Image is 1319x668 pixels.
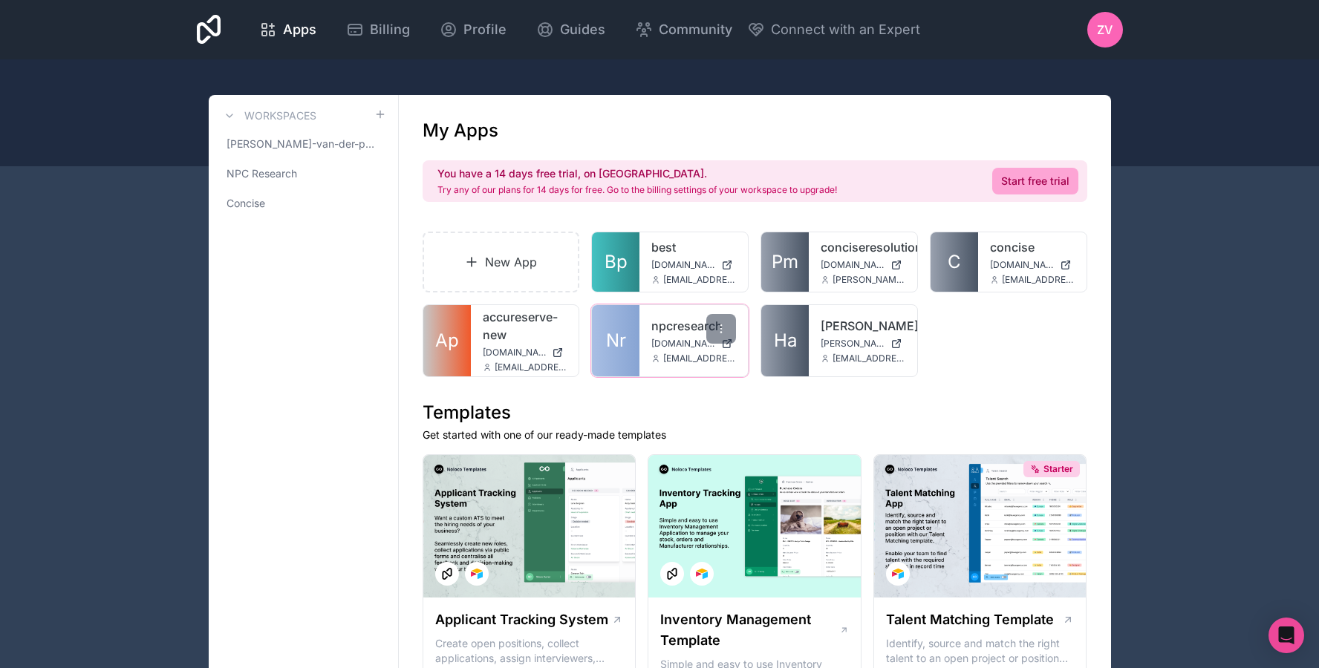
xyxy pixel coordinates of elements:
a: [DOMAIN_NAME] [821,259,905,271]
h1: Inventory Management Template [660,609,838,651]
span: [PERSON_NAME][EMAIL_ADDRESS][DOMAIN_NAME] [833,274,905,286]
a: npcresearch [651,317,736,335]
span: NPC Research [227,166,297,181]
p: Create open positions, collect applications, assign interviewers, centralise candidate feedback a... [435,636,624,666]
a: [PERSON_NAME] [821,317,905,335]
a: [DOMAIN_NAME] [651,259,736,271]
a: [DOMAIN_NAME] [990,259,1075,271]
a: Ap [423,305,471,376]
a: New App [423,232,580,292]
h1: Applicant Tracking System [435,609,608,630]
span: Bp [605,250,628,274]
span: [PERSON_NAME][DOMAIN_NAME] [821,338,885,350]
h1: Talent Matching Template [886,609,1054,630]
a: Pm [761,232,809,292]
span: [DOMAIN_NAME] [990,259,1054,271]
span: Concise [227,196,265,211]
a: Ha [761,305,809,376]
a: Billing [334,13,422,46]
span: [DOMAIN_NAME] [651,338,715,350]
img: Airtable Logo [892,568,904,580]
a: [DOMAIN_NAME] [651,338,736,350]
span: Pm [772,250,798,274]
img: Airtable Logo [696,568,708,580]
span: [EMAIL_ADDRESS][DOMAIN_NAME] [663,353,736,364]
div: Open Intercom Messenger [1268,618,1304,653]
span: [DOMAIN_NAME] [821,259,885,271]
a: Start free trial [992,168,1078,194]
span: [DOMAIN_NAME] [651,259,715,271]
h3: Workspaces [244,108,316,123]
h2: You have a 14 days free trial, on [GEOGRAPHIC_DATA]. [437,166,837,181]
span: [EMAIL_ADDRESS][DOMAIN_NAME] [495,361,567,373]
span: Nr [606,329,626,353]
span: Community [659,19,732,40]
a: Concise [221,190,386,217]
a: [DOMAIN_NAME] [483,347,567,358]
span: [DOMAIN_NAME] [483,347,547,358]
span: Ap [435,329,459,353]
h1: Templates [423,401,1087,425]
a: concise [990,238,1075,256]
span: Connect with an Expert [771,19,920,40]
a: best [651,238,736,256]
span: Ha [774,329,797,353]
span: Apps [283,19,316,40]
a: Workspaces [221,107,316,125]
span: [PERSON_NAME]-van-der-ploeg-workspace [227,137,374,151]
a: [PERSON_NAME][DOMAIN_NAME] [821,338,905,350]
span: Starter [1043,463,1073,475]
span: Billing [370,19,410,40]
span: [EMAIL_ADDRESS][DOMAIN_NAME] [1002,274,1075,286]
h1: My Apps [423,119,498,143]
a: Apps [247,13,328,46]
img: Airtable Logo [471,568,483,580]
span: [EMAIL_ADDRESS][DOMAIN_NAME] [833,353,905,364]
a: [PERSON_NAME]-van-der-ploeg-workspace [221,131,386,157]
span: [EMAIL_ADDRESS][DOMAIN_NAME] [663,274,736,286]
a: Profile [428,13,518,46]
p: Try any of our plans for 14 days for free. Go to the billing settings of your workspace to upgrade! [437,184,837,196]
p: Get started with one of our ready-made templates [423,428,1087,442]
a: conciseresolution [821,238,905,256]
a: Guides [524,13,617,46]
span: Profile [463,19,507,40]
a: NPC Research [221,160,386,187]
a: Community [623,13,744,46]
span: Guides [560,19,605,40]
a: Nr [592,305,639,376]
p: Identify, source and match the right talent to an open project or position with our Talent Matchi... [886,636,1075,666]
a: C [931,232,978,292]
span: C [948,250,961,274]
span: ZV [1097,21,1113,39]
button: Connect with an Expert [747,19,920,40]
a: Bp [592,232,639,292]
a: accureserve-new [483,308,567,344]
